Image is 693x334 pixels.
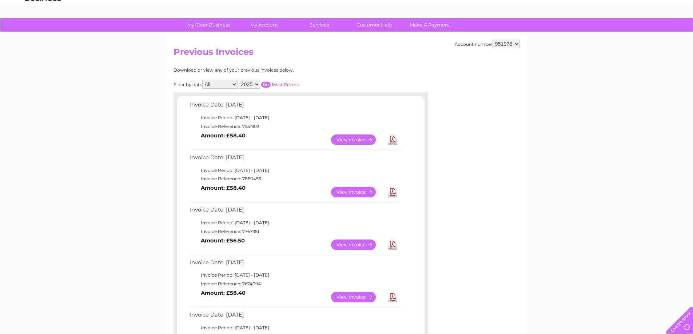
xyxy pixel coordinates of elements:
[331,240,385,250] a: View
[174,47,520,61] h2: Previous Invoices
[388,240,397,250] a: Download
[188,166,401,175] td: Invoice Period: [DATE] - [DATE]
[188,100,401,113] td: Invoice Date: [DATE]
[234,18,294,32] a: My Account
[188,227,401,236] td: Invoice Reference: 7767951
[174,80,365,89] div: Filter by date
[188,113,401,122] td: Invoice Period: [DATE] - [DATE]
[400,18,460,32] a: Make A Payment
[344,18,405,32] a: Customer Help
[272,82,299,87] a: Most Recent
[188,279,401,288] td: Invoice Reference: 7674094
[645,31,662,36] a: Contact
[188,310,401,323] td: Invoice Date: [DATE]
[388,134,397,145] a: Download
[188,174,401,183] td: Invoice Reference: 7860453
[201,290,246,296] b: Amount: £58.40
[565,31,579,36] a: Water
[604,31,625,36] a: Telecoms
[188,218,401,227] td: Invoice Period: [DATE] - [DATE]
[630,31,640,36] a: Blog
[331,134,385,145] a: View
[331,292,385,302] a: View
[179,18,239,32] a: My Clear Business
[175,4,519,35] div: Clear Business is a trading name of Verastar Limited (registered in [GEOGRAPHIC_DATA] No. 3667643...
[388,187,397,197] a: Download
[331,187,385,197] a: View
[455,40,520,48] div: Account number
[388,292,397,302] a: Download
[556,4,606,13] a: 0333 014 3131
[24,19,61,41] img: logo.png
[188,258,401,271] td: Invoice Date: [DATE]
[201,132,246,139] b: Amount: £58.40
[289,18,349,32] a: Services
[188,205,401,218] td: Invoice Date: [DATE]
[174,68,365,73] div: Download or view any of your previous invoices below.
[669,31,686,36] a: Log out
[188,323,401,332] td: Invoice Period: [DATE] - [DATE]
[201,237,245,244] b: Amount: £56.50
[583,31,599,36] a: Energy
[188,271,401,279] td: Invoice Period: [DATE] - [DATE]
[188,153,401,166] td: Invoice Date: [DATE]
[201,185,246,191] b: Amount: £58.40
[188,122,401,131] td: Invoice Reference: 7951903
